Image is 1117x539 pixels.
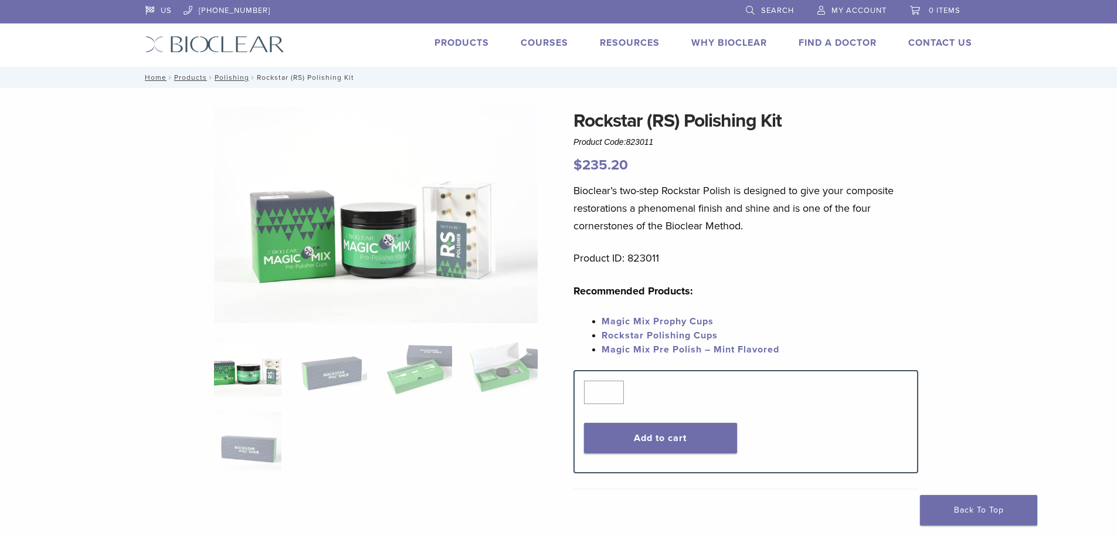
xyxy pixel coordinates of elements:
[908,37,972,49] a: Contact Us
[214,107,538,323] img: DSC_6582 copy
[929,6,960,15] span: 0 items
[602,330,718,341] a: Rockstar Polishing Cups
[626,137,654,147] span: 823011
[167,74,174,80] span: /
[691,37,767,49] a: Why Bioclear
[584,423,737,453] button: Add to cart
[573,157,582,174] span: $
[920,495,1037,526] a: Back To Top
[602,316,714,327] a: Magic Mix Prophy Cups
[831,6,887,15] span: My Account
[174,73,207,82] a: Products
[602,344,779,355] a: Magic Mix Pre Polish – Mint Flavored
[207,74,215,80] span: /
[521,37,568,49] a: Courses
[573,182,918,235] p: Bioclear’s two-step Rockstar Polish is designed to give your composite restorations a phenomenal ...
[215,73,249,82] a: Polishing
[573,284,693,297] strong: Recommended Products:
[214,412,281,470] img: Rockstar (RS) Polishing Kit - Image 5
[573,137,653,147] span: Product Code:
[145,36,284,53] img: Bioclear
[137,67,981,88] nav: Rockstar (RS) Polishing Kit
[214,338,281,396] img: DSC_6582-copy-324x324.jpg
[573,157,628,174] bdi: 235.20
[141,73,167,82] a: Home
[573,249,918,267] p: Product ID: 823011
[299,338,366,396] img: Rockstar (RS) Polishing Kit - Image 2
[600,37,660,49] a: Resources
[470,338,537,396] img: Rockstar (RS) Polishing Kit - Image 4
[385,338,452,396] img: Rockstar (RS) Polishing Kit - Image 3
[249,74,257,80] span: /
[434,37,489,49] a: Products
[573,107,918,135] h1: Rockstar (RS) Polishing Kit
[799,37,877,49] a: Find A Doctor
[761,6,794,15] span: Search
